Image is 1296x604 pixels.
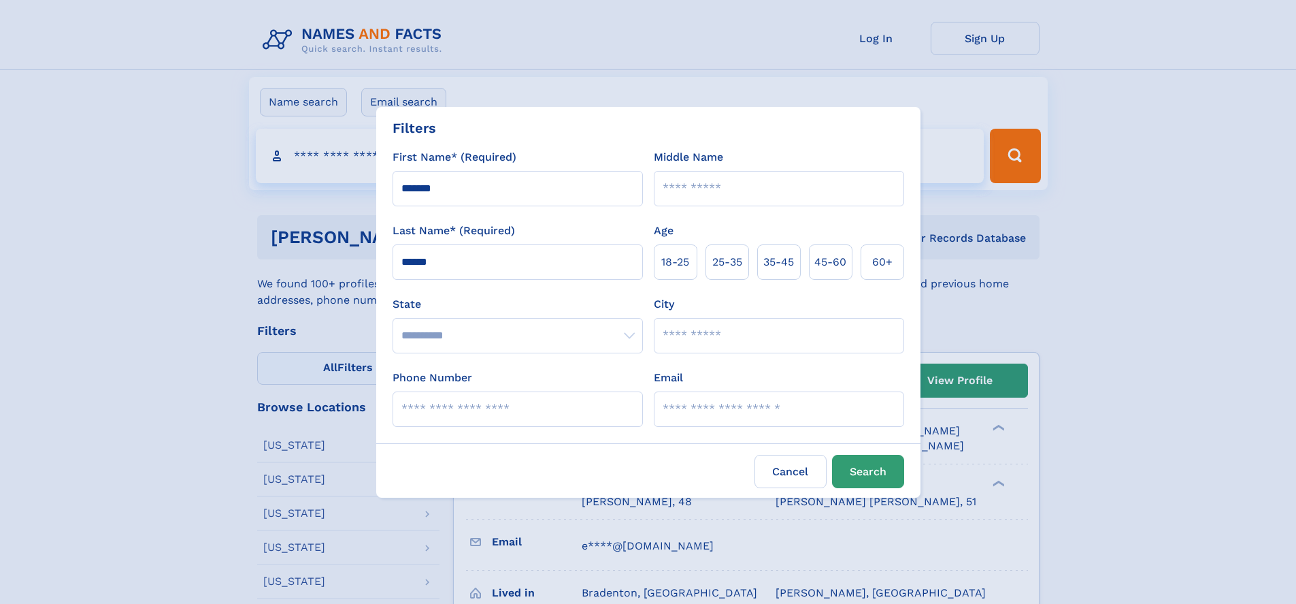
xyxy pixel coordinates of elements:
[654,296,674,313] label: City
[832,455,904,488] button: Search
[393,118,436,138] div: Filters
[654,149,723,165] label: Middle Name
[814,254,846,270] span: 45‑60
[393,223,515,239] label: Last Name* (Required)
[654,223,674,239] label: Age
[393,296,643,313] label: State
[754,455,827,488] label: Cancel
[763,254,794,270] span: 35‑45
[712,254,742,270] span: 25‑35
[654,370,683,386] label: Email
[393,149,516,165] label: First Name* (Required)
[393,370,472,386] label: Phone Number
[661,254,689,270] span: 18‑25
[872,254,893,270] span: 60+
